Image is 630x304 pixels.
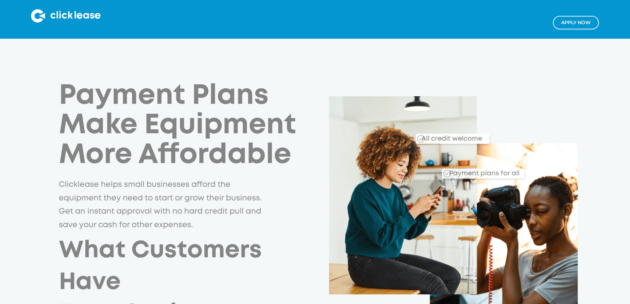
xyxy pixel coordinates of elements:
[417,135,424,143] img: Checkmark_callout
[553,16,599,29] a: Apply NOw
[395,130,489,144] div: All credit welcome
[446,165,519,179] div: Payment plans for all
[31,9,101,22] img: Clicklease logo
[59,178,266,232] p: Clicklease helps small businesses afford the equipment they need to start or grow their business....
[443,170,450,178] img: Checkmark_callout
[59,81,309,170] h1: Payment Plans Make Equipment More Affordable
